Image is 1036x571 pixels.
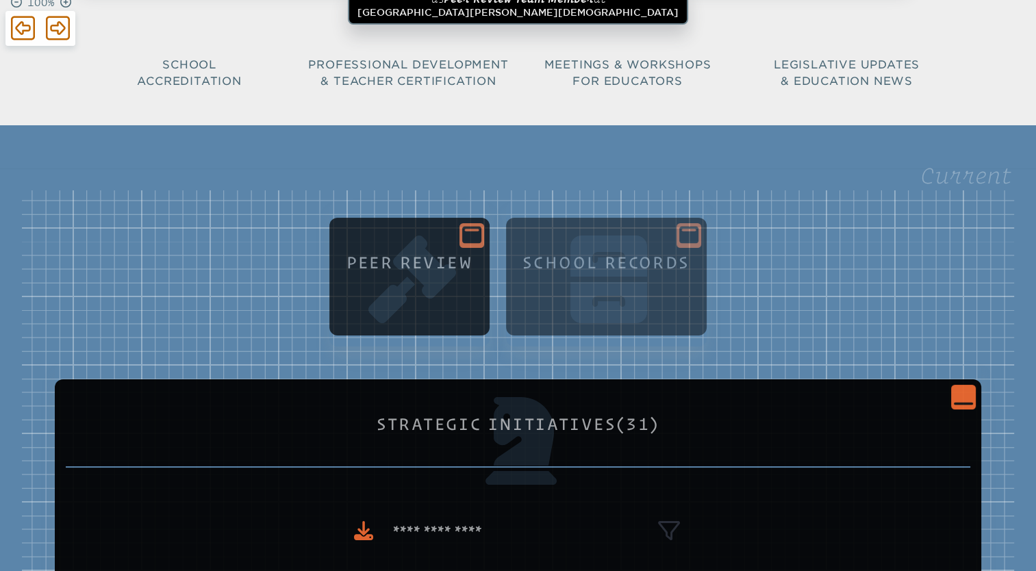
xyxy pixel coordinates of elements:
[346,253,472,272] h1: Peer Review
[11,14,35,42] span: Back
[137,58,241,88] span: School Accreditation
[354,521,373,541] div: Download to CSV
[616,414,660,433] span: (31)
[544,58,711,88] span: Meetings & Workshops for Educators
[308,58,508,88] span: Professional Development & Teacher Certification
[920,163,1011,188] legend: Current
[46,14,70,42] span: Forward
[522,253,690,272] h1: School Records
[71,415,965,433] h1: Strategic Initiatives
[774,58,920,88] span: Legislative Updates & Education News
